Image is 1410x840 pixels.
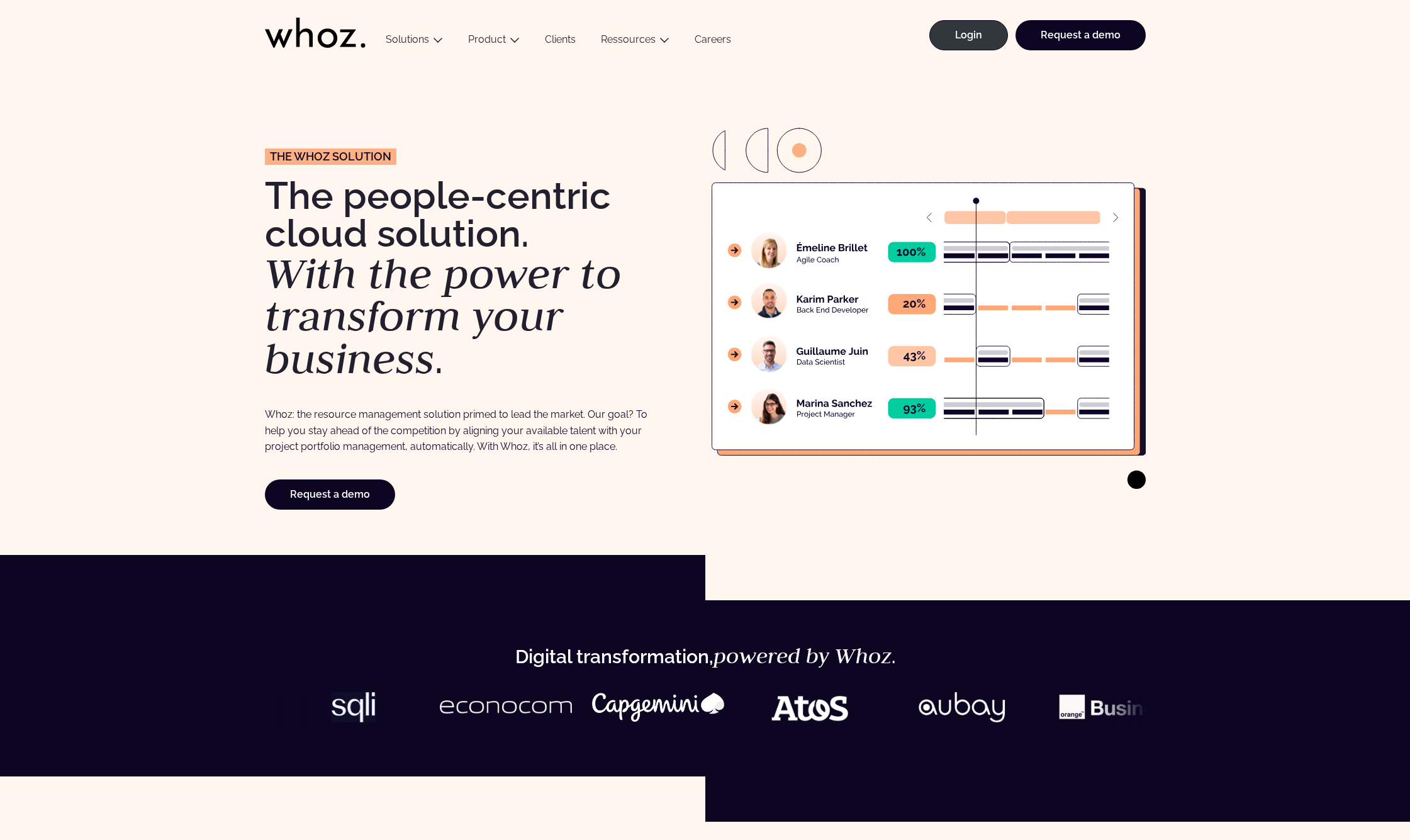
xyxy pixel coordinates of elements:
[25,646,1385,667] p: Digital transformation, .
[270,151,391,162] span: The Whoz solution
[456,33,532,50] button: Product
[265,406,656,454] p: Whoz: the resource management solution primed to lead the market. Our goal? To help you stay ahea...
[265,245,622,386] em: With the power to transform your business
[265,177,699,380] h1: The people-centric cloud solution. .
[797,411,855,418] g: Project Manager
[797,242,867,251] g: Émeline Brillet
[797,307,868,314] g: Back End Developer
[601,33,656,45] a: Ressources
[468,33,506,45] a: Product
[1327,757,1392,822] iframe: Chatbot
[797,359,845,364] g: Data Scientist
[797,347,868,355] g: Guillaume Juin
[532,33,588,50] a: Clients
[373,33,456,50] button: Solutions
[682,33,744,50] a: Careers
[929,20,1008,50] a: Login
[797,400,871,407] g: Marina Sanchez
[1016,20,1146,50] a: Request a demo
[797,257,839,264] g: Agile Coach
[713,642,892,669] em: powered by Whoz
[588,33,682,50] button: Ressources
[265,479,395,510] a: Request a demo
